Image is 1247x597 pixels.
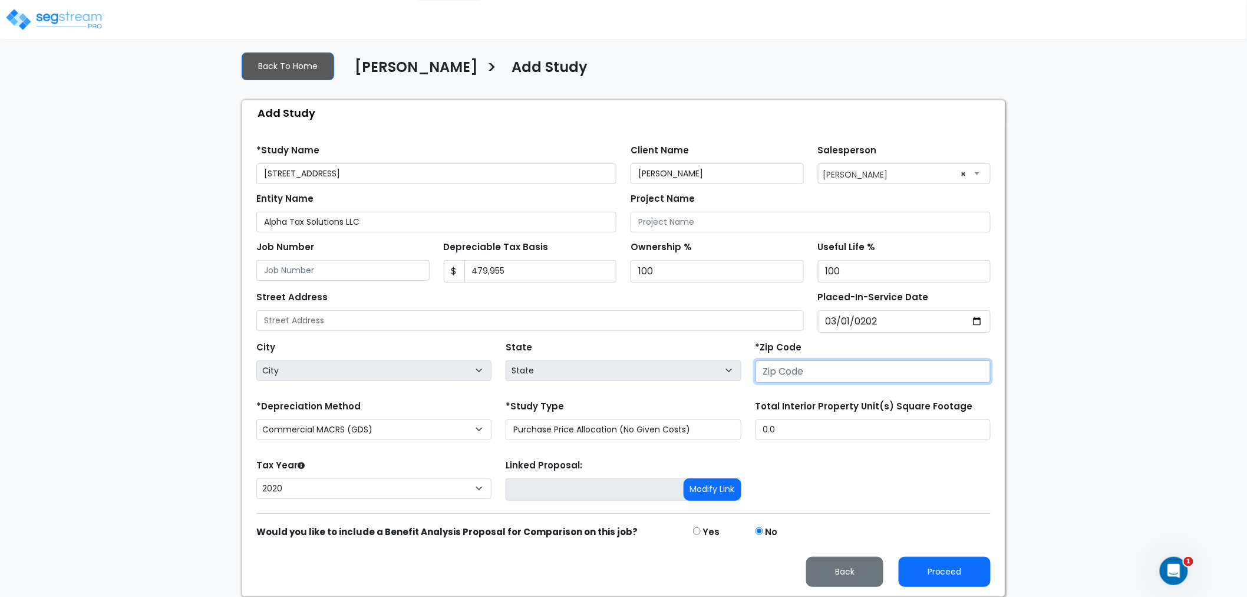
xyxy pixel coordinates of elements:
span: $ [444,260,465,283]
label: Entity Name [256,192,314,206]
label: City [256,341,275,355]
label: Job Number [256,241,314,254]
label: *Study Name [256,144,319,158]
span: Asher Fried [819,164,991,183]
label: Total Interior Property Unit(s) Square Footage [756,400,973,414]
a: Back To Home [242,53,334,80]
strong: Would you like to include a Benefit Analysis Proposal for Comparison on this job? [256,526,638,538]
input: Zip Code [756,360,991,383]
label: Street Address [256,291,328,304]
label: *Study Type [506,400,564,414]
input: Entity Name [256,212,616,232]
input: 0.00 [464,260,617,283]
label: Ownership % [631,241,692,254]
label: *Zip Code [756,341,802,355]
label: Linked Proposal: [506,459,582,473]
div: Add Study [248,100,1005,126]
h4: [PERSON_NAME] [355,59,478,79]
h3: > [487,58,497,81]
input: Ownership % [631,260,804,283]
label: No [766,526,778,539]
span: 1 [1184,557,1193,566]
input: Useful Life % [818,260,991,283]
span: × [961,166,966,182]
span: Asher Fried [818,163,991,184]
input: Project Name [631,212,991,232]
label: Tax Year [256,459,305,473]
label: State [506,341,532,355]
button: Proceed [899,557,991,587]
h4: Add Study [512,59,588,79]
button: Back [806,557,883,587]
iframe: Intercom live chat [1160,557,1188,585]
label: Client Name [631,144,689,158]
button: Modify Link [684,478,741,501]
a: Add Study [503,59,588,84]
input: Client Name [631,163,804,184]
input: Job Number [256,260,430,281]
label: Salesperson [818,144,877,158]
a: [PERSON_NAME] [346,59,478,84]
label: Useful Life % [818,241,876,254]
input: Street Address [256,310,804,331]
label: *Depreciation Method [256,400,361,414]
input: Study Name [256,163,616,184]
label: Depreciable Tax Basis [444,241,549,254]
img: logo_pro_r.png [5,8,105,31]
label: Yes [703,526,720,539]
label: Placed-In-Service Date [818,291,929,304]
label: Project Name [631,192,695,206]
input: total square foot [756,419,991,440]
a: Back [797,563,893,578]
